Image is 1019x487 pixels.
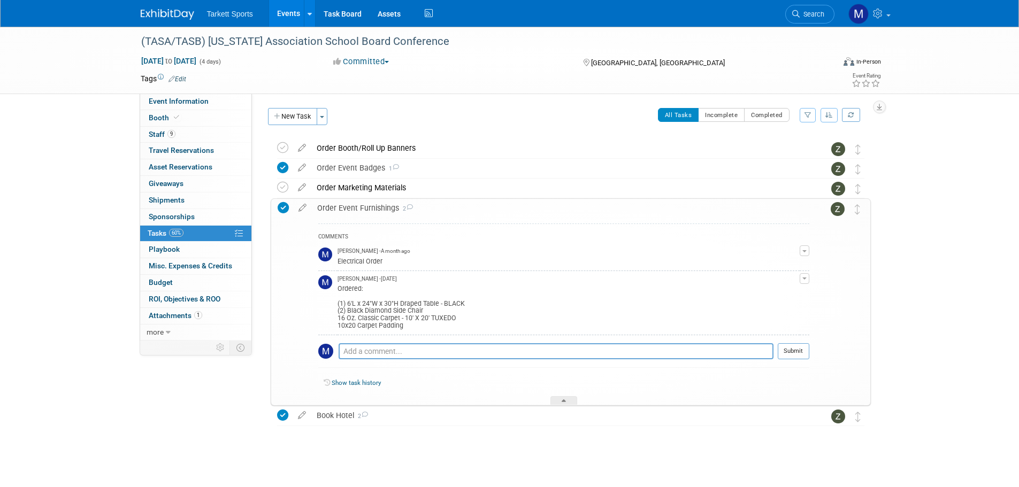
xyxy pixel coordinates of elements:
[848,4,869,24] img: Mathieu Martel
[140,308,251,324] a: Attachments1
[268,108,317,125] button: New Task
[149,196,185,204] span: Shipments
[207,10,253,18] span: Tarkett Sports
[140,291,251,307] a: ROI, Objectives & ROO
[338,283,800,329] div: Ordered: (1) 6'L x 24"W x 30"H Draped Table - BLACK (2) Black Diamond Side Chair 16 Oz. Classic C...
[312,199,809,217] div: Order Event Furnishings
[149,163,212,171] span: Asset Reservations
[842,108,860,122] a: Refresh
[800,10,824,18] span: Search
[338,256,800,266] div: Electrical Order
[831,142,845,156] img: Zak Sigler
[149,179,183,188] span: Giveaways
[698,108,745,122] button: Incomplete
[148,229,183,237] span: Tasks
[744,108,790,122] button: Completed
[293,143,311,153] a: edit
[140,192,251,208] a: Shipments
[293,203,312,213] a: edit
[141,73,186,84] td: Tags
[147,328,164,336] span: more
[140,127,251,143] a: Staff9
[855,184,861,194] i: Move task
[354,413,368,420] span: 2
[311,139,810,157] div: Order Booth/Roll Up Banners
[318,275,332,289] img: Mathieu Martel
[293,411,311,420] a: edit
[855,144,861,154] i: Move task
[332,379,381,386] a: Show task history
[140,110,251,126] a: Booth
[149,130,175,138] span: Staff
[149,261,232,270] span: Misc. Expenses & Credits
[164,57,174,65] span: to
[140,94,251,110] a: Event Information
[831,409,845,423] img: Zak Sigler
[293,163,311,173] a: edit
[338,275,397,283] span: [PERSON_NAME] - [DATE]
[167,130,175,138] span: 9
[318,232,809,243] div: COMMENTS
[149,113,181,122] span: Booth
[311,406,810,424] div: Book Hotel
[194,311,202,319] span: 1
[338,248,410,255] span: [PERSON_NAME] - A month ago
[149,146,214,154] span: Travel Reservations
[211,341,230,354] td: Personalize Event Tab Strip
[229,341,251,354] td: Toggle Event Tabs
[330,56,393,67] button: Committed
[785,5,834,24] a: Search
[140,226,251,242] a: Tasks60%
[856,58,881,66] div: In-Person
[140,176,251,192] a: Giveaways
[658,108,699,122] button: All Tasks
[174,114,179,120] i: Booth reservation complete
[140,242,251,258] a: Playbook
[140,258,251,274] a: Misc. Expenses & Credits
[149,212,195,221] span: Sponsorships
[855,204,860,214] i: Move task
[140,143,251,159] a: Travel Reservations
[852,73,880,79] div: Event Rating
[140,159,251,175] a: Asset Reservations
[318,344,333,359] img: Mathieu Martel
[137,32,818,51] div: (TASA/TASB) [US_STATE] Association School Board Conference
[831,162,845,176] img: Zak Sigler
[149,278,173,287] span: Budget
[771,56,882,72] div: Event Format
[149,311,202,320] span: Attachments
[141,56,197,66] span: [DATE] [DATE]
[140,324,251,341] a: more
[399,205,413,212] span: 2
[169,229,183,237] span: 60%
[831,182,845,196] img: Zak Sigler
[311,179,810,197] div: Order Marketing Materials
[855,164,861,174] i: Move task
[831,202,845,216] img: Zak Sigler
[149,97,209,105] span: Event Information
[198,58,221,65] span: (4 days)
[149,245,180,253] span: Playbook
[293,183,311,192] a: edit
[140,275,251,291] a: Budget
[318,248,332,261] img: Mathieu Martel
[855,412,861,422] i: Move task
[311,159,810,177] div: Order Event Badges
[385,165,399,172] span: 1
[168,75,186,83] a: Edit
[149,295,220,303] span: ROI, Objectives & ROO
[140,209,251,225] a: Sponsorships
[591,59,725,67] span: [GEOGRAPHIC_DATA], [GEOGRAPHIC_DATA]
[844,57,854,66] img: Format-Inperson.png
[778,343,809,359] button: Submit
[141,9,194,20] img: ExhibitDay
